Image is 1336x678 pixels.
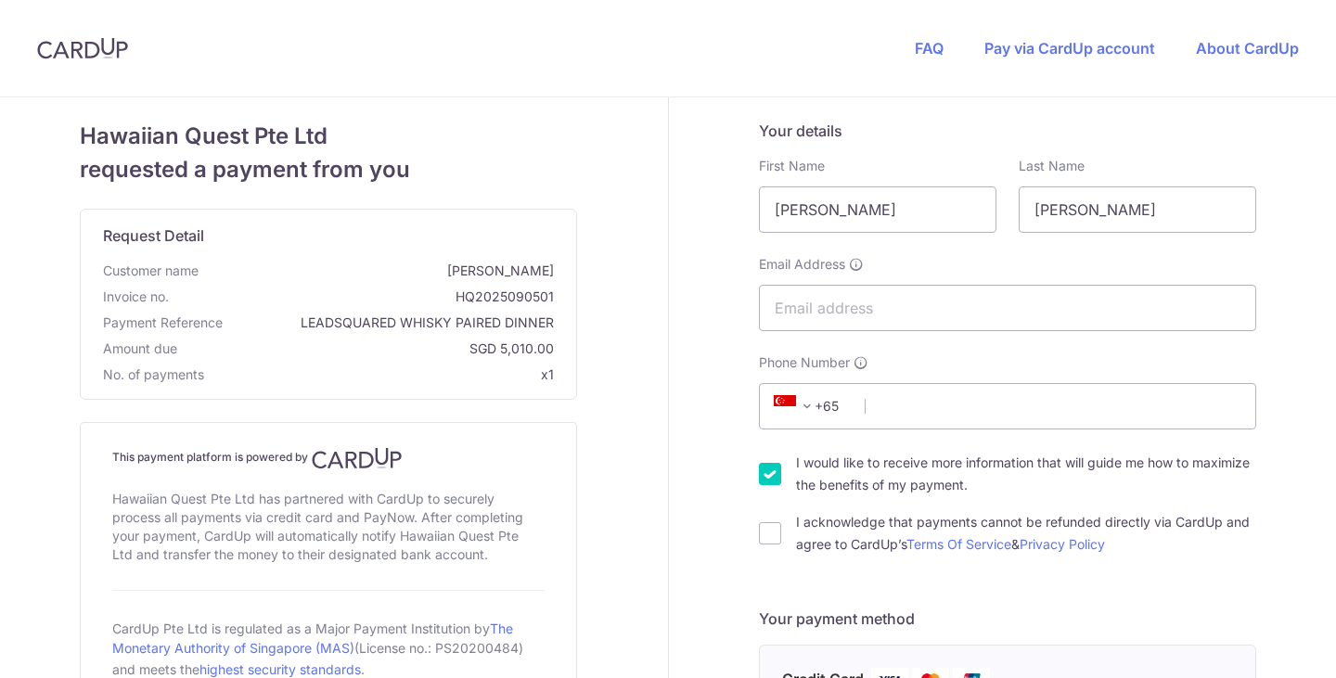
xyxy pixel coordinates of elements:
input: Email address [759,285,1256,331]
img: CardUp [312,447,403,469]
span: x1 [541,366,554,382]
span: requested a payment from you [80,153,577,186]
span: Hawaiian Quest Pte Ltd [80,120,577,153]
span: translation missing: en.request_detail [103,226,204,245]
span: LEADSQUARED WHISKY PAIRED DINNER [230,313,554,332]
span: Phone Number [759,353,850,372]
h4: This payment platform is powered by [112,447,545,469]
span: [PERSON_NAME] [206,262,554,280]
span: translation missing: en.payment_reference [103,314,223,330]
h5: Your payment method [759,608,1256,630]
span: Customer name [103,262,199,280]
label: I acknowledge that payments cannot be refunded directly via CardUp and agree to CardUp’s & [796,511,1256,556]
label: First Name [759,157,825,175]
label: I would like to receive more information that will guide me how to maximize the benefits of my pa... [796,452,1256,496]
label: Last Name [1019,157,1085,175]
div: Hawaiian Quest Pte Ltd has partnered with CardUp to securely process all payments via credit card... [112,486,545,568]
a: Privacy Policy [1020,536,1105,552]
input: First name [759,186,996,233]
a: FAQ [915,39,944,58]
a: Terms Of Service [906,536,1011,552]
span: +65 [774,395,818,417]
span: Email Address [759,255,845,274]
span: No. of payments [103,365,204,384]
span: HQ2025090501 [176,288,554,306]
a: Pay via CardUp account [984,39,1155,58]
h5: Your details [759,120,1256,142]
span: Invoice no. [103,288,169,306]
span: +65 [768,395,852,417]
span: SGD 5,010.00 [185,339,554,358]
a: highest security standards [199,661,361,677]
a: About CardUp [1196,39,1299,58]
iframe: Opens a widget where you can find more information [1216,622,1317,669]
img: CardUp [37,37,128,59]
span: Amount due [103,339,177,358]
input: Last name [1019,186,1256,233]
